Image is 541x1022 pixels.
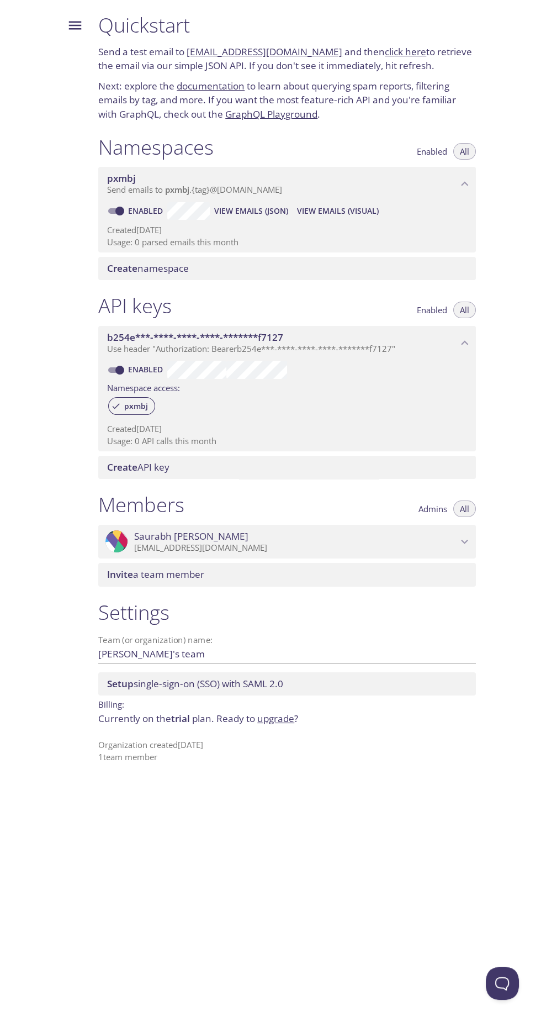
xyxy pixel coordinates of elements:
[61,11,89,40] button: Menu
[107,262,189,275] span: namespace
[98,525,476,559] div: Saurabh Singh
[107,435,467,447] p: Usage: 0 API calls this month
[107,423,467,435] p: Created [DATE]
[453,143,476,160] button: All
[98,563,476,586] div: Invite a team member
[126,364,167,375] a: Enabled
[107,236,467,248] p: Usage: 0 parsed emails this month
[410,143,454,160] button: Enabled
[107,184,282,195] span: Send emails to . {tag} @[DOMAIN_NAME]
[98,257,476,280] div: Create namespace
[98,13,476,38] h1: Quickstart
[107,224,467,236] p: Created [DATE]
[98,739,476,763] p: Organization created [DATE] 1 team member
[385,45,426,58] a: click here
[225,108,317,120] a: GraphQL Playground
[126,206,167,216] a: Enabled
[107,677,134,690] span: Setup
[257,712,294,725] a: upgrade
[187,45,342,58] a: [EMAIL_ADDRESS][DOMAIN_NAME]
[107,461,137,473] span: Create
[107,379,180,395] label: Namespace access:
[410,302,454,318] button: Enabled
[107,568,133,581] span: Invite
[98,167,476,201] div: pxmbj namespace
[98,45,476,73] p: Send a test email to and then to retrieve the email via our simple JSON API. If you don't see it ...
[108,397,155,415] div: pxmbj
[98,600,476,625] h1: Settings
[98,672,476,696] div: Setup SSO
[98,135,214,160] h1: Namespaces
[210,202,293,220] button: View Emails (JSON)
[107,568,204,581] span: a team member
[297,204,379,218] span: View Emails (Visual)
[98,712,476,726] p: Currently on the plan.
[107,262,137,275] span: Create
[98,456,476,479] div: Create API Key
[486,967,519,1000] iframe: Help Scout Beacon - Open
[134,530,248,542] span: Saurabh [PERSON_NAME]
[107,677,283,690] span: single-sign-on (SSO) with SAML 2.0
[118,401,155,411] span: pxmbj
[107,172,136,185] span: pxmbj
[98,636,213,644] label: Team (or organization) name:
[177,80,245,92] a: documentation
[453,501,476,517] button: All
[107,461,169,473] span: API key
[214,204,288,218] span: View Emails (JSON)
[165,184,189,195] span: pxmbj
[453,302,476,318] button: All
[98,79,476,122] p: Next: explore the to learn about querying spam reports, filtering emails by tag, and more. If you...
[98,492,184,517] h1: Members
[134,542,457,554] p: [EMAIL_ADDRESS][DOMAIN_NAME]
[98,293,172,318] h1: API keys
[293,202,383,220] button: View Emails (Visual)
[216,712,298,725] span: Ready to ?
[412,501,454,517] button: Admins
[98,696,476,712] p: Billing:
[171,712,190,725] span: trial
